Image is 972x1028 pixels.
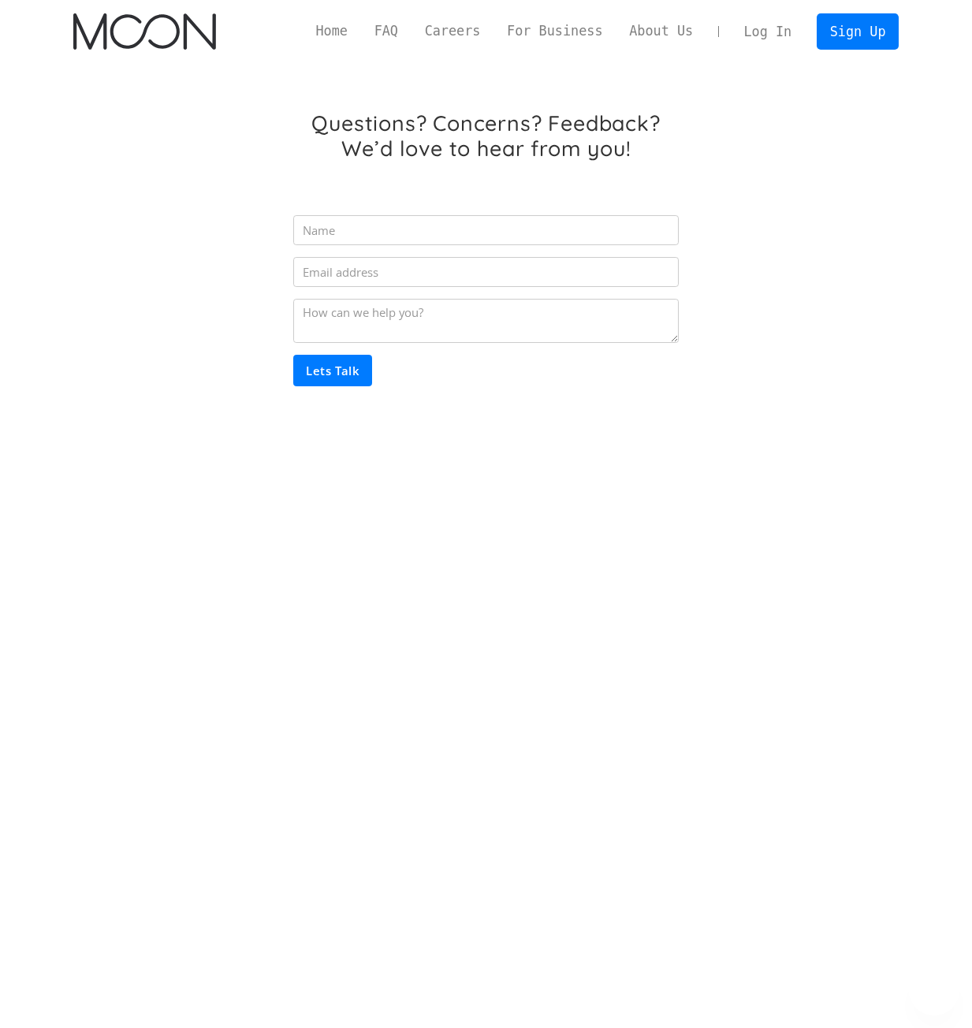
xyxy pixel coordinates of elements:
[731,14,805,49] a: Log In
[493,21,616,41] a: For Business
[412,21,493,41] a: Careers
[293,215,678,245] input: Name
[817,13,899,49] a: Sign Up
[293,110,678,161] h1: Questions? Concerns? Feedback? We’d love to hear from you!
[616,21,706,41] a: About Us
[73,13,216,50] img: Moon Logo
[303,21,361,41] a: Home
[293,355,372,386] input: Lets Talk
[293,257,678,287] input: Email address
[909,965,959,1015] iframe: Button to launch messaging window
[73,13,216,50] a: home
[293,204,678,386] form: Email Form
[361,21,412,41] a: FAQ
